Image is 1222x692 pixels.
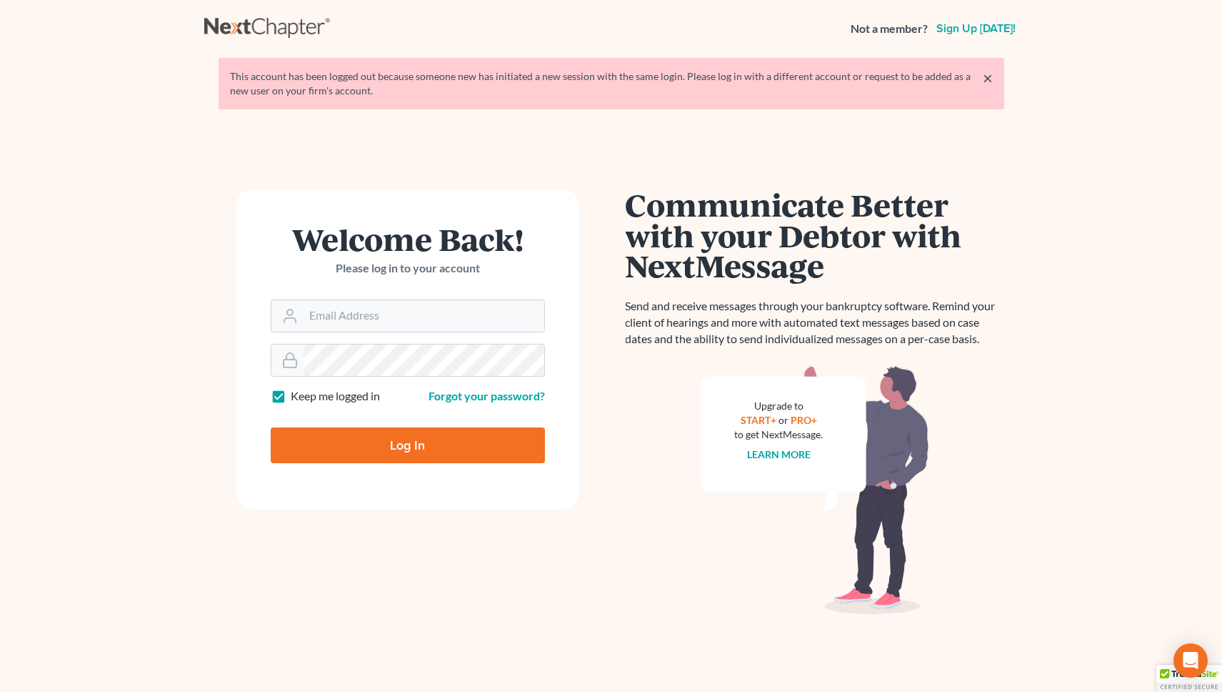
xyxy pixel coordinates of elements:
strong: Not a member? [851,21,928,37]
label: Keep me logged in [291,388,380,405]
img: nextmessage_bg-59042aed3d76b12b5cd301f8e5b87938c9018125f34e5fa2b7a6b67550977c72.svg [701,365,929,615]
a: × [983,69,993,86]
p: Please log in to your account [271,260,545,277]
h1: Welcome Back! [271,224,545,254]
a: Forgot your password? [429,389,545,402]
input: Log In [271,427,545,463]
div: This account has been logged out because someone new has initiated a new session with the same lo... [230,69,993,98]
h1: Communicate Better with your Debtor with NextMessage [626,189,1004,281]
div: TrustedSite Certified [1156,665,1222,692]
p: Send and receive messages through your bankruptcy software. Remind your client of hearings and mo... [626,298,1004,347]
div: Open Intercom Messenger [1173,643,1208,678]
a: Learn more [747,448,811,460]
a: PRO+ [791,414,817,426]
span: or [778,414,788,426]
a: Sign up [DATE]! [933,23,1018,34]
input: Email Address [304,300,544,332]
div: to get NextMessage. [735,427,823,442]
div: Upgrade to [735,399,823,413]
a: START+ [741,414,776,426]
